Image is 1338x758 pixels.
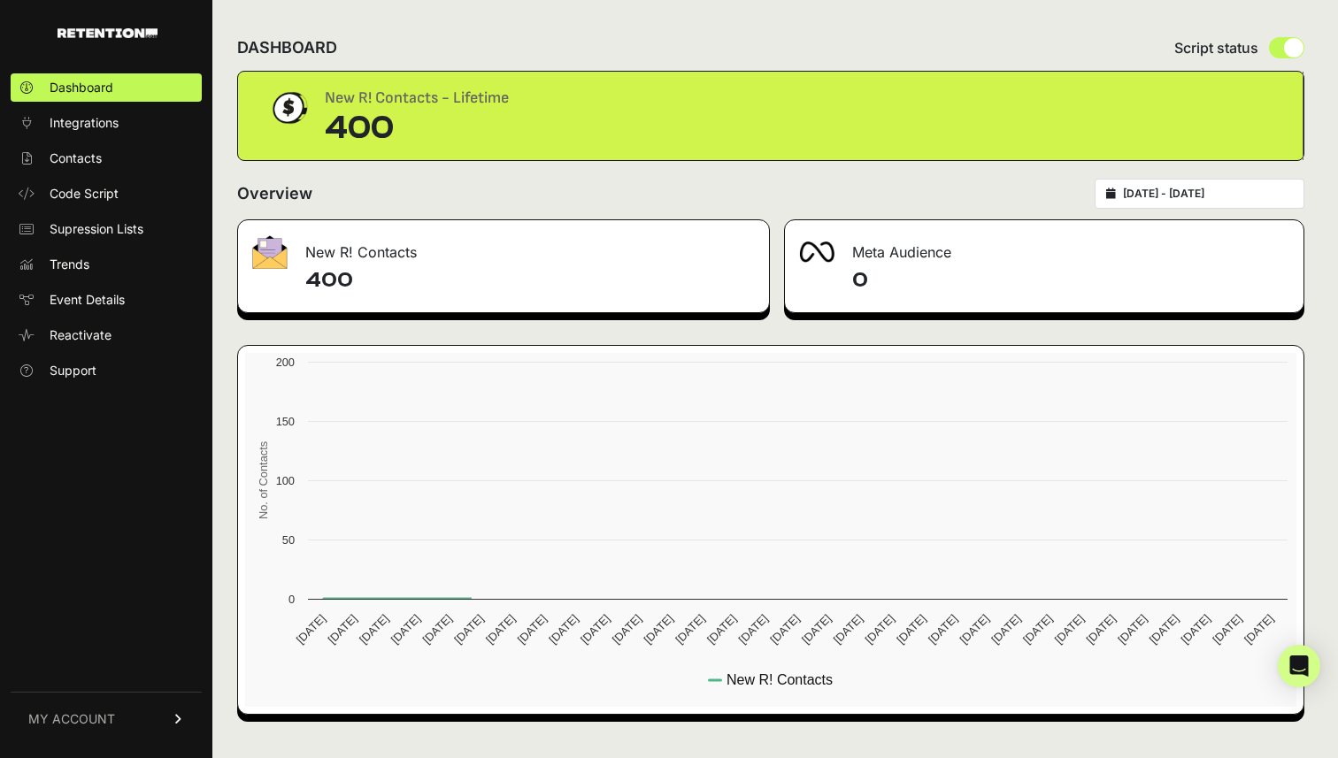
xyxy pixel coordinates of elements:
text: [DATE] [515,612,550,647]
text: 150 [276,415,295,428]
text: 50 [282,533,295,547]
text: 0 [288,593,295,606]
span: Dashboard [50,79,113,96]
span: Code Script [50,185,119,203]
a: Contacts [11,144,202,172]
h4: 0 [852,266,1289,295]
text: [DATE] [957,612,992,647]
text: [DATE] [894,612,928,647]
text: [DATE] [704,612,739,647]
text: [DATE] [357,612,391,647]
img: fa-meta-2f981b61bb99beabf952f7030308934f19ce035c18b003e963880cc3fabeebb7.png [799,241,834,263]
text: [DATE] [1210,612,1244,647]
text: [DATE] [1179,612,1213,647]
text: [DATE] [988,612,1023,647]
text: [DATE] [451,612,486,647]
div: 400 [325,111,509,146]
text: 200 [276,356,295,369]
div: New R! Contacts [238,220,769,273]
text: [DATE] [578,612,612,647]
text: 100 [276,474,295,487]
span: MY ACCOUNT [28,710,115,728]
div: Meta Audience [785,220,1303,273]
span: Trends [50,256,89,273]
text: [DATE] [1020,612,1055,647]
text: [DATE] [673,612,707,647]
a: Reactivate [11,321,202,349]
a: Event Details [11,286,202,314]
span: Supression Lists [50,220,143,238]
text: [DATE] [420,612,455,647]
span: Event Details [50,291,125,309]
a: MY ACCOUNT [11,692,202,746]
text: [DATE] [736,612,771,647]
text: [DATE] [483,612,518,647]
text: [DATE] [1052,612,1087,647]
a: Support [11,356,202,385]
text: No. of Contacts [257,441,270,519]
a: Supression Lists [11,215,202,243]
text: New R! Contacts [727,672,833,687]
div: Open Intercom Messenger [1278,645,1320,687]
text: [DATE] [294,612,328,647]
h4: 400 [305,266,755,295]
span: Contacts [50,149,102,167]
a: Integrations [11,109,202,137]
a: Trends [11,250,202,279]
h2: DASHBOARD [237,35,337,60]
img: fa-envelope-19ae18322b30453b285274b1b8af3d052b27d846a4fbe8435d1a52b978f639a2.png [252,235,288,269]
text: [DATE] [546,612,581,647]
text: [DATE] [767,612,802,647]
a: Code Script [11,180,202,208]
text: [DATE] [799,612,834,647]
text: [DATE] [642,612,676,647]
h2: Overview [237,181,312,206]
div: New R! Contacts - Lifetime [325,86,509,111]
a: Dashboard [11,73,202,102]
text: [DATE] [1115,612,1150,647]
span: Support [50,362,96,379]
text: [DATE] [1083,612,1118,647]
text: [DATE] [388,612,423,647]
text: [DATE] [325,612,359,647]
span: Integrations [50,114,119,132]
text: [DATE] [1147,612,1181,647]
text: [DATE] [610,612,644,647]
text: [DATE] [1242,612,1276,647]
text: [DATE] [926,612,960,647]
img: dollar-coin-05c43ed7efb7bc0c12610022525b4bbbb207c7efeef5aecc26f025e68dcafac9.png [266,86,311,130]
text: [DATE] [831,612,865,647]
text: [DATE] [862,612,896,647]
span: Reactivate [50,326,111,344]
img: Retention.com [58,28,158,38]
span: Script status [1174,37,1258,58]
